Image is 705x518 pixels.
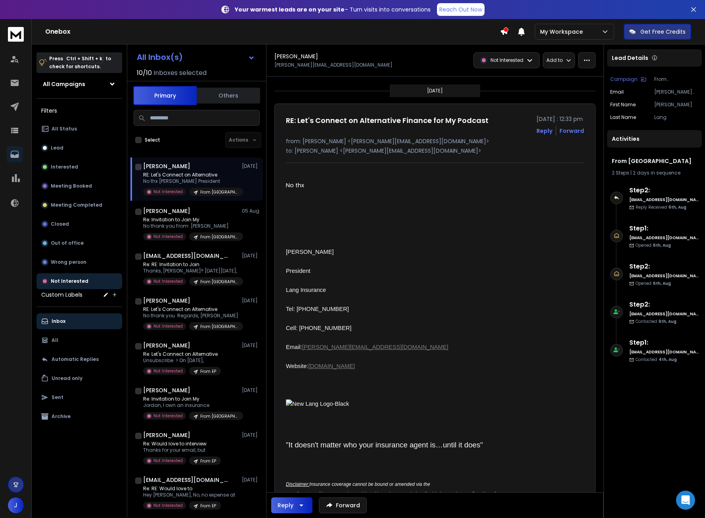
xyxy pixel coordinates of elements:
[308,363,355,369] a: [DOMAIN_NAME]
[286,268,310,274] span: President
[51,240,84,246] p: Out of office
[286,137,584,145] p: from: [PERSON_NAME] <[PERSON_NAME][EMAIL_ADDRESS][DOMAIN_NAME]>
[624,24,691,40] button: Get Free Credits
[636,204,686,210] p: Reply Received
[286,181,304,189] span: No thx
[612,54,648,62] p: Lead Details
[612,169,629,176] span: 2 Steps
[271,497,312,513] button: Reply
[653,242,671,248] span: 6th, Aug
[36,105,122,116] h3: Filters
[536,115,584,123] p: [DATE] : 12:33 pm
[51,221,69,227] p: Closed
[242,477,260,483] p: [DATE]
[659,318,676,324] span: 6th, Aug
[319,497,367,513] button: Forward
[286,482,309,487] span: Disclaimer:
[36,332,122,348] button: All
[41,291,82,299] h3: Custom Labels
[143,431,190,439] h1: [PERSON_NAME]
[143,162,190,170] h1: [PERSON_NAME]
[36,273,122,289] button: Not Interested
[286,306,349,312] span: Tel: [PHONE_NUMBER]
[49,55,111,71] p: Press to check for shortcuts.
[153,368,183,374] p: Not Interested
[286,147,584,155] p: to: [PERSON_NAME] <[PERSON_NAME][EMAIL_ADDRESS][DOMAIN_NAME]>
[235,6,345,13] strong: Your warmest leads are on your site
[559,127,584,135] div: Forward
[200,503,216,509] p: From EP
[143,485,235,492] p: Re: RE: Would love to
[536,127,552,135] button: Reply
[669,204,686,210] span: 6th, Aug
[36,389,122,405] button: Sent
[43,80,85,88] h1: All Campaigns
[36,76,122,92] button: All Campaigns
[636,318,676,324] p: Contacted
[143,297,190,305] h1: [PERSON_NAME]
[636,280,671,286] p: Opened
[653,280,671,286] span: 6th, Aug
[654,76,699,82] p: From [GEOGRAPHIC_DATA]
[36,254,122,270] button: Wrong person
[242,208,260,214] p: 05 Aug
[629,224,699,233] h6: Step 1 :
[242,342,260,349] p: [DATE]
[286,344,448,350] span: Email:
[153,413,183,419] p: Not Interested
[36,351,122,367] button: Automatic Replies
[51,183,92,189] p: Meeting Booked
[242,387,260,393] p: [DATE]
[8,497,24,513] button: J
[143,268,238,274] p: Thanks, [PERSON_NAME]!! [DATE][DATE],
[143,396,238,402] p: Re: Invitation to Join My
[610,89,624,95] p: Email
[65,54,103,63] span: Ctrl + Shift + k
[629,262,699,271] h6: Step 2 :
[143,207,190,215] h1: [PERSON_NAME]
[153,278,183,284] p: Not Interested
[143,261,238,268] p: Re: RE: Invitation to Join
[200,413,238,419] p: From [GEOGRAPHIC_DATA]
[546,57,563,63] p: Add to
[242,253,260,259] p: [DATE]
[52,375,82,382] p: Unread only
[629,186,699,195] h6: Step 2 :
[659,357,677,363] span: 4th, Aug
[52,413,71,420] p: Archive
[612,157,697,165] h1: From [GEOGRAPHIC_DATA]
[610,114,636,121] p: Last Name
[286,115,489,126] h1: RE: Let's Connect on Alternative Finance for My Podcast
[286,287,326,293] span: Lang Insurance
[629,197,699,203] h6: [EMAIL_ADDRESS][DOMAIN_NAME]
[302,344,448,350] a: [PERSON_NAME][EMAIL_ADDRESS][DOMAIN_NAME]
[130,49,261,65] button: All Inbox(s)
[153,323,183,329] p: Not Interested
[143,252,230,260] h1: [EMAIL_ADDRESS][DOMAIN_NAME]
[610,76,638,82] p: Campaign
[36,121,122,137] button: All Status
[242,297,260,304] p: [DATE]
[439,6,482,13] p: Reach Out Now
[629,273,699,279] h6: [EMAIL_ADDRESS][DOMAIN_NAME]
[200,324,238,330] p: From [GEOGRAPHIC_DATA]
[153,189,183,195] p: Not Interested
[629,300,699,309] h6: Step 2 :
[143,351,221,357] p: Re: Let's Connect on Alternative
[143,172,238,178] p: RE: Let's Connect on Alternative
[286,399,414,411] img: New Lang Logo-Black
[235,6,431,13] p: – Turn visits into conversations
[51,278,88,284] p: Not Interested
[51,202,102,208] p: Meeting Completed
[45,27,500,36] h1: Onebox
[200,458,216,464] p: From EP
[36,409,122,424] button: Archive
[143,357,221,364] p: Unsubscribe > On [DATE],
[242,432,260,438] p: [DATE]
[36,197,122,213] button: Meeting Completed
[36,140,122,156] button: Lead
[286,325,351,331] span: Cell: [PHONE_NUMBER]
[145,137,160,143] label: Select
